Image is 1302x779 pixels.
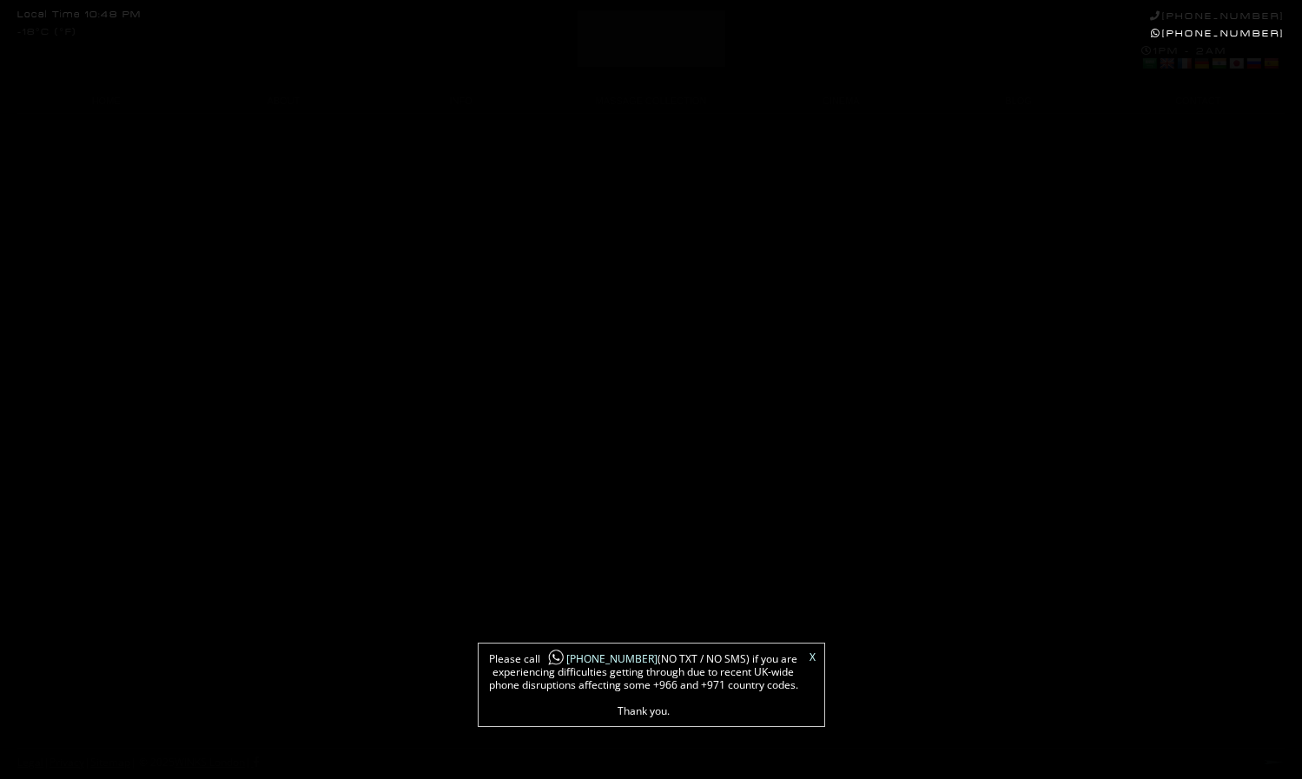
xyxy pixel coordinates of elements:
[175,755,245,769] a: WINKS London
[1141,56,1157,70] a: Arabic
[90,755,130,769] a: Sitemap
[540,651,658,666] a: [PHONE_NUMBER]
[1176,56,1192,70] a: French
[1159,56,1174,70] a: English
[195,89,372,113] a: ABOUT
[810,652,816,663] a: X
[1264,759,1285,765] a: Next
[1211,56,1226,70] a: Hindi
[1193,56,1209,70] a: German
[1107,89,1285,113] a: CONTACT
[547,649,565,667] img: whatsapp-icon1.png
[1228,56,1244,70] a: Japanese
[929,89,1107,113] a: BLOG
[1263,56,1279,70] a: Spanish
[17,10,142,20] div: Local Time 10:48 PM
[17,755,43,769] a: Legal
[17,28,76,37] div: -18°C (°F)
[550,89,752,113] a: MASSAGE COLLECTION
[50,755,84,769] a: Privacy
[487,652,800,717] span: Please call (NO TXT / NO SMS) if you are experiencing difficulties getting through due to recent ...
[1151,28,1285,39] a: [PHONE_NUMBER]
[373,89,550,113] a: INFO
[17,89,195,113] a: HOME
[1141,45,1285,73] div: 1PM - 2AM
[17,749,259,776] div: | | | © 2025 |
[1150,10,1285,22] a: [PHONE_NUMBER]
[1246,56,1261,70] a: Russian
[752,89,929,113] a: CINEMA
